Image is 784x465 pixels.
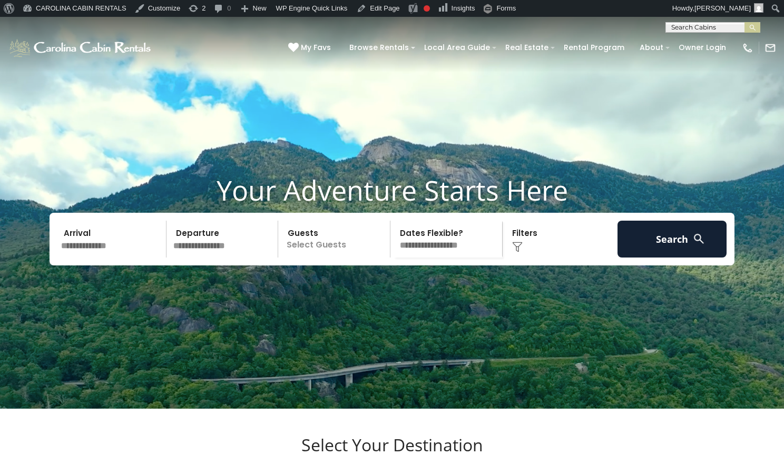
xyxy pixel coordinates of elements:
span: My Favs [301,42,331,53]
img: phone-regular-white.png [742,42,753,54]
img: White-1-1-2.png [8,37,154,58]
a: Owner Login [673,39,731,56]
a: Browse Rentals [344,39,414,56]
div: Focus keyphrase not set [424,5,430,12]
img: mail-regular-white.png [765,42,776,54]
span: [PERSON_NAME] [694,4,751,12]
a: My Favs [288,42,334,54]
img: filter--v1.png [512,242,523,252]
img: search-regular-white.png [692,232,705,245]
a: About [634,39,669,56]
a: Real Estate [500,39,554,56]
h1: Your Adventure Starts Here [8,174,776,206]
p: Select Guests [281,221,390,258]
button: Search [618,221,727,258]
a: Rental Program [558,39,630,56]
a: Local Area Guide [419,39,495,56]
